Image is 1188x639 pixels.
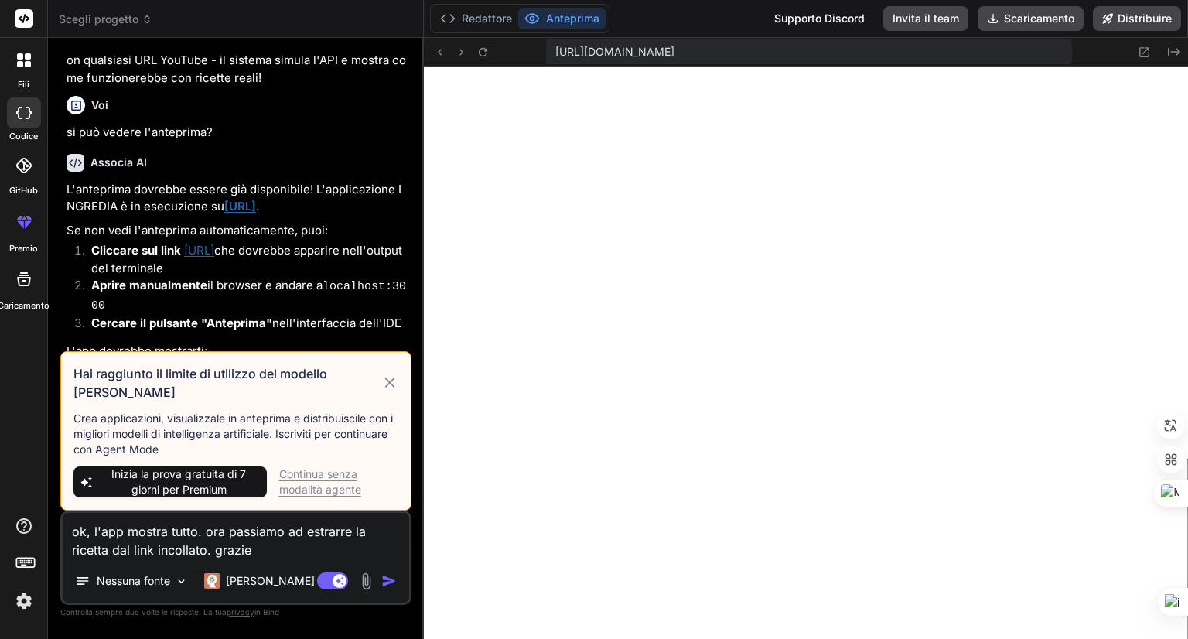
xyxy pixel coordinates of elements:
[227,607,254,617] font: privacy
[555,45,674,58] font: [URL][DOMAIN_NAME]
[73,412,393,456] font: Crea applicazioni, visualizzale in anteprima e distribuiscile con i migliori modelli di intellige...
[462,12,512,25] font: Redattore
[9,243,38,254] font: premio
[893,12,959,25] font: Invita il team
[226,574,341,587] font: [PERSON_NAME] 4 S..
[9,185,38,196] font: GitHub
[279,467,361,496] font: Continua senza modalità agente
[424,67,1188,639] iframe: Anteprima
[59,12,138,26] font: Scegli progetto
[9,131,38,142] font: codice
[73,366,327,400] font: Hai raggiunto il limite di utilizzo del modello [PERSON_NAME]
[91,98,108,111] font: Voi
[224,36,254,50] a: [URL]
[978,6,1084,31] button: Scaricamento
[256,199,259,214] font: .
[207,278,323,292] font: il browser e andare a
[184,243,214,258] a: [URL]
[60,607,227,617] font: Controlla sempre due volte le risposte. La tua
[357,572,375,590] img: attaccamento
[97,574,170,587] font: Nessuna fonte
[204,573,220,589] img: Claude 4 Sonetto
[381,573,397,589] img: icona
[91,316,272,330] font: Cercare il pulsante "Anteprima"
[73,466,267,497] button: Inizia la prova gratuita di 7 giorni per Premium
[11,588,37,614] img: impostazioni
[111,467,246,496] font: Inizia la prova gratuita di 7 giorni per Premium
[91,280,406,313] code: localhost:3000
[254,607,279,617] font: in Bind
[546,12,599,25] font: Anteprima
[67,36,406,85] font: . Puoi testare l'estrazione con qualsiasi URL YouTube - il sistema simula l'API e mostra come fun...
[1093,6,1181,31] button: Distribuire
[67,125,213,139] font: si può vedere l'anteprima?
[434,8,518,29] button: Redattore
[63,513,409,559] textarea: ok, l'app mostra tutto. ora passiamo ad estrarre la ricetta dal link incollato. grazie
[175,575,188,588] img: Scegli i modelli
[774,12,865,25] font: Supporto Discord
[91,278,207,292] font: Aprire manualmente
[272,316,401,330] font: nell'interfaccia dell'IDE
[67,343,207,358] font: L'app dovrebbe mostrarti:
[18,79,29,90] font: fili
[1004,12,1074,25] font: Scaricamento
[67,182,401,214] font: L'anteprima dovrebbe essere già disponibile! L'applicazione INGREDIA è in esecuzione su
[224,199,256,214] a: [URL]
[1118,12,1172,25] font: Distribuire
[518,8,606,29] button: Anteprima
[883,6,968,31] button: Invita il team
[91,243,402,275] font: che dovrebbe apparire nell'output del terminale
[90,155,147,169] font: Associa AI
[67,36,224,50] font: L'app è ora in esecuzione su
[91,243,181,258] font: Cliccare sul link
[67,223,328,237] font: Se non vedi l'anteprima automaticamente, puoi:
